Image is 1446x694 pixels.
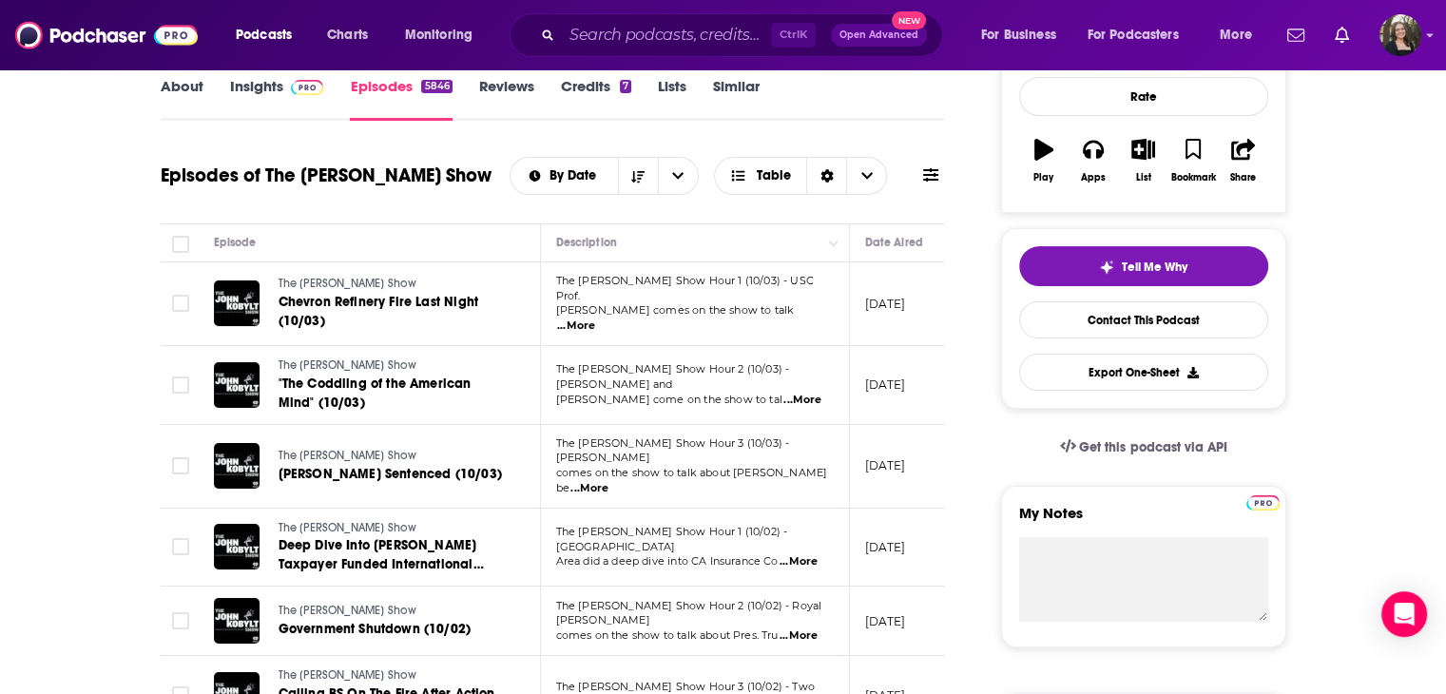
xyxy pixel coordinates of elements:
span: Toggle select row [172,376,189,394]
button: open menu [511,169,618,183]
div: Episode [214,231,257,254]
span: The [PERSON_NAME] Show [279,521,417,534]
button: Share [1218,126,1267,195]
a: Show notifications dropdown [1280,19,1312,51]
span: comes on the show to talk about Pres. Tru [556,628,779,642]
button: tell me why sparkleTell Me Why [1019,246,1268,286]
span: The [PERSON_NAME] Show [279,604,417,617]
a: Pro website [1246,492,1280,511]
p: [DATE] [865,613,906,629]
span: Ctrl K [771,23,816,48]
span: Toggle select row [172,457,189,474]
a: Credits7 [561,77,631,121]
span: The [PERSON_NAME] Show Hour 3 (10/02) - Two [556,680,815,693]
button: Play [1019,126,1069,195]
span: Podcasts [236,22,292,48]
button: Open AdvancedNew [831,24,927,47]
a: The [PERSON_NAME] Show [279,667,507,684]
a: The [PERSON_NAME] Show [279,357,507,375]
label: My Notes [1019,504,1268,537]
div: Play [1033,172,1053,183]
a: Reviews [479,77,534,121]
div: Apps [1081,172,1106,183]
a: Get this podcast via API [1045,424,1243,471]
button: List [1118,126,1167,195]
button: open menu [392,20,497,50]
span: Government Shutdown (10/02) [279,621,472,637]
a: Chevron Refinery Fire Last Night (10/03) [279,293,507,331]
span: ...More [570,481,608,496]
h1: Episodes of The [PERSON_NAME] Show [161,164,492,187]
span: Toggle select row [172,538,189,555]
span: Toggle select row [172,612,189,629]
span: comes on the show to talk about [PERSON_NAME] be [556,466,828,494]
div: Bookmark [1170,172,1215,183]
a: The [PERSON_NAME] Show [279,276,507,293]
a: About [161,77,203,121]
span: Area did a deep dive into CA Insurance Co [556,554,779,568]
img: User Profile [1379,14,1421,56]
span: Monitoring [405,22,472,48]
div: Share [1230,172,1256,183]
a: Contact This Podcast [1019,301,1268,338]
div: 7 [620,80,631,93]
button: open menu [968,20,1080,50]
span: More [1220,22,1252,48]
div: Search podcasts, credits, & more... [528,13,961,57]
div: Description [556,231,617,254]
a: The [PERSON_NAME] Show [279,520,507,537]
span: Tell Me Why [1122,260,1187,275]
span: Charts [327,22,368,48]
span: Open Advanced [839,30,918,40]
button: Sort Direction [618,158,658,194]
button: Bookmark [1168,126,1218,195]
span: The [PERSON_NAME] Show Hour 1 (10/03) - USC Prof. [556,274,814,302]
div: 5846 [421,80,452,93]
span: New [892,11,926,29]
span: Table [757,169,791,183]
span: The [PERSON_NAME] Show [279,358,417,372]
img: Podchaser Pro [291,80,324,95]
a: InsightsPodchaser Pro [230,77,324,121]
a: Charts [315,20,379,50]
p: [DATE] [865,296,906,312]
img: Podchaser - Follow, Share and Rate Podcasts [15,17,198,53]
input: Search podcasts, credits, & more... [562,20,771,50]
span: "The Coddling of the American Mind" (10/03) [279,376,472,411]
span: Logged in as jessicasunpr [1379,14,1421,56]
span: The [PERSON_NAME] Show [279,449,417,462]
span: Deep Dive Into [PERSON_NAME] Taxpayer Funded International Travel (10/02) [279,537,484,591]
span: [PERSON_NAME] Sentenced (10/03) [279,466,502,482]
button: open menu [1206,20,1276,50]
span: [PERSON_NAME] come on the show to tal [556,393,782,406]
p: [DATE] [865,539,906,555]
span: ...More [783,393,821,408]
a: "The Coddling of the American Mind" (10/03) [279,375,507,413]
button: open menu [222,20,317,50]
span: [PERSON_NAME] comes on the show to talk [556,303,795,317]
a: Government Shutdown (10/02) [279,620,505,639]
span: The [PERSON_NAME] Show Hour 2 (10/02) - Royal [PERSON_NAME] [556,599,822,627]
button: Column Actions [822,232,845,255]
button: open menu [658,158,698,194]
h2: Choose List sort [510,157,699,195]
p: [DATE] [865,457,906,473]
span: Toggle select row [172,295,189,312]
div: Sort Direction [806,158,846,194]
span: ...More [780,628,818,644]
span: ...More [780,554,818,569]
span: Chevron Refinery Fire Last Night (10/03) [279,294,478,329]
a: Show notifications dropdown [1327,19,1357,51]
button: Export One-Sheet [1019,354,1268,391]
div: List [1136,172,1151,183]
p: [DATE] [865,376,906,393]
a: Deep Dive Into [PERSON_NAME] Taxpayer Funded International Travel (10/02) [279,536,507,574]
div: Open Intercom Messenger [1381,591,1427,637]
a: The [PERSON_NAME] Show [279,603,505,620]
button: Choose View [714,157,888,195]
a: [PERSON_NAME] Sentenced (10/03) [279,465,505,484]
div: Date Aired [865,231,923,254]
span: By Date [549,169,603,183]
